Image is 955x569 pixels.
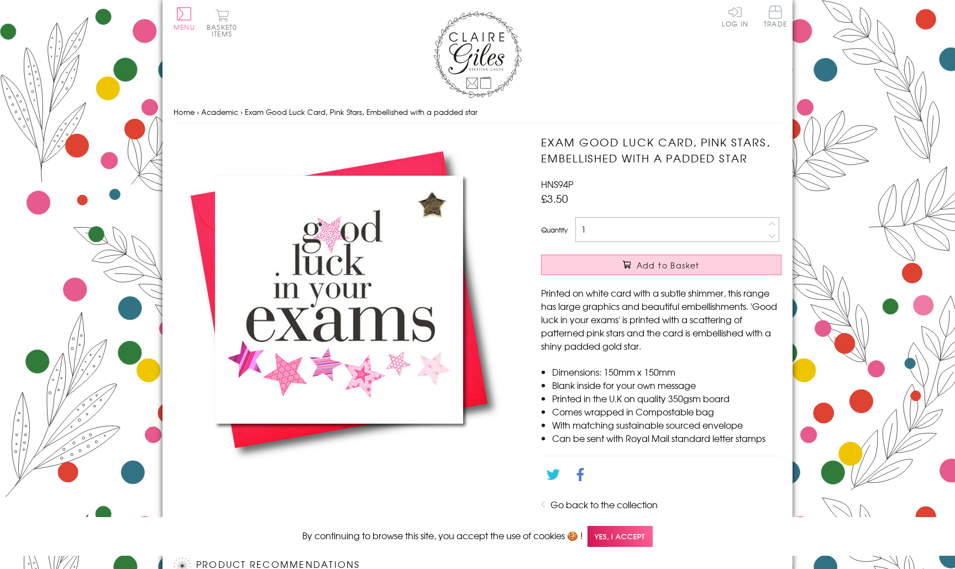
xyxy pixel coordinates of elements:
[541,134,781,166] h1: Exam Good Luck Card, Pink Stars, Embellished with a padded star
[550,498,658,511] a: Go back to the collection
[174,7,195,30] button: Menu
[541,225,568,235] label: Quantity
[637,260,700,271] span: Add to Basket
[552,365,781,378] li: Dimensions: 150mm x 150mm
[552,405,781,418] li: Comes wrapped in Compostable bag
[174,107,195,117] a: Home
[433,11,522,98] img: Claire Giles Greetings Cards
[174,134,505,465] img: Exam Good Luck Card, Pink Stars, Embellished with a padded star
[764,6,787,29] a: Trade
[174,22,195,32] span: Menu
[764,6,787,27] span: Trade
[541,286,781,352] p: Printed on white card with a subtle shimmer, this range has large graphics and beautiful embellis...
[552,392,781,405] li: Printed in the U.K on quality 350gsm board
[174,101,781,124] nav: breadcrumbs
[197,107,199,117] span: ›
[201,107,238,117] a: Academic
[552,431,781,445] li: Can be sent with Royal Mail standard letter stamps
[552,378,781,392] li: Blank inside for your own message
[245,107,478,117] span: Exam Good Luck Card, Pink Stars, Embellished with a padded star
[587,526,653,547] span: Yes, I accept
[722,6,748,27] a: Log In
[541,191,568,206] span: £3.50
[541,177,573,191] span: HNS94P
[240,107,243,117] span: ›
[207,9,237,37] button: Basket0 items
[552,418,781,431] li: With matching sustainable sourced envelope
[541,255,781,275] button: Add to Basket
[212,22,237,39] span: 0 items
